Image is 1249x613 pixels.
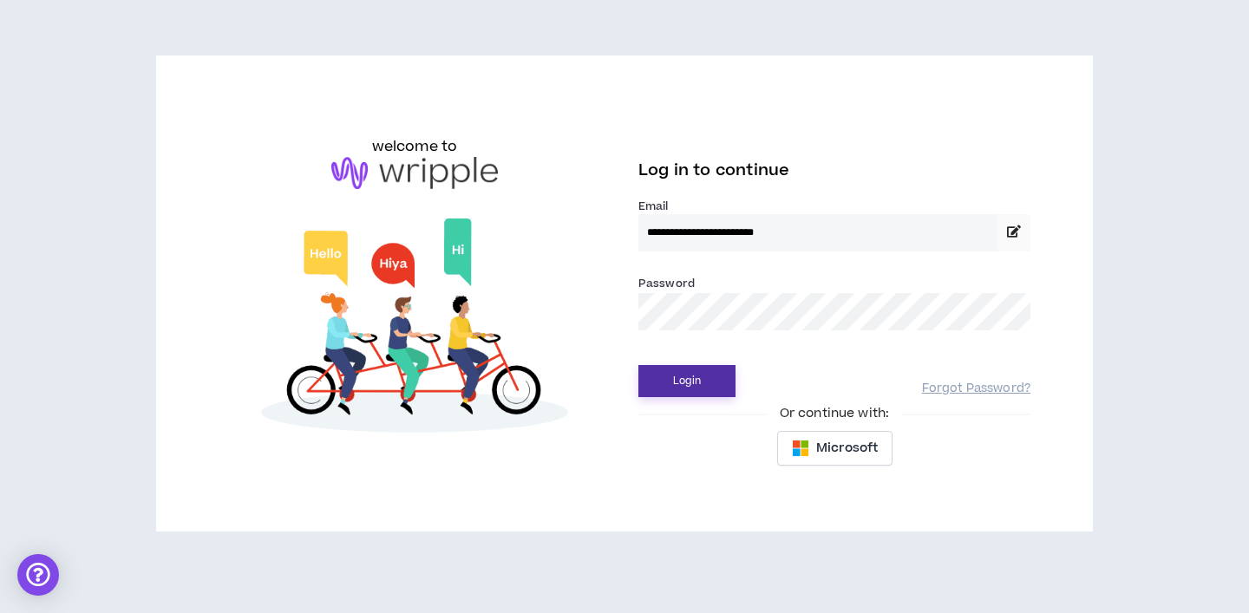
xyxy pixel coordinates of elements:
[777,431,893,466] button: Microsoft
[331,157,498,190] img: logo-brand.png
[638,160,789,181] span: Log in to continue
[638,276,695,291] label: Password
[638,199,1030,214] label: Email
[816,439,878,458] span: Microsoft
[922,381,1030,397] a: Forgot Password?
[638,365,736,397] button: Login
[17,554,59,596] div: Open Intercom Messenger
[372,136,458,157] h6: welcome to
[768,404,901,423] span: Or continue with:
[219,206,611,451] img: Welcome to Wripple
